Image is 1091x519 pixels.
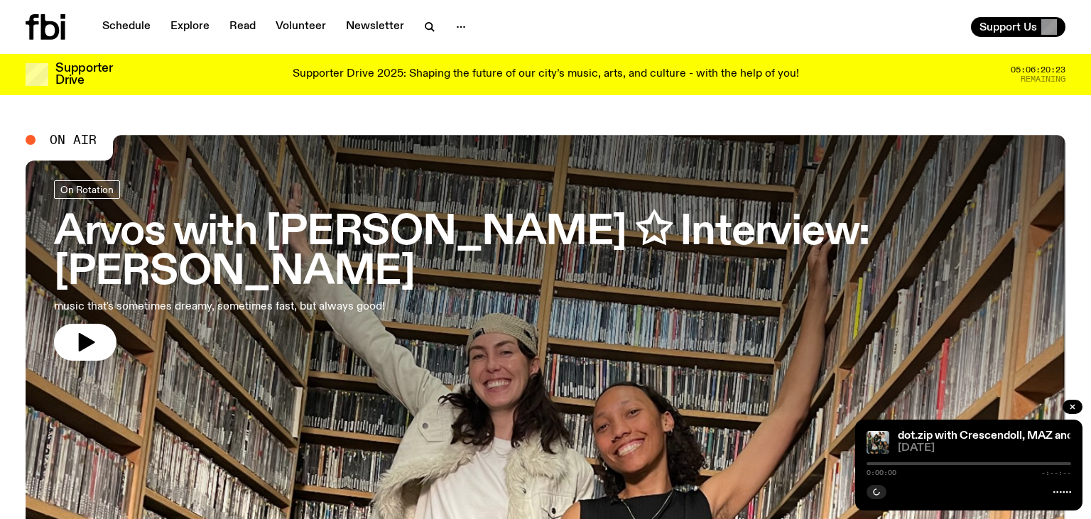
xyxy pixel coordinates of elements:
span: On Air [50,133,97,146]
span: On Rotation [60,184,114,195]
a: Volunteer [267,17,335,37]
h3: Arvos with [PERSON_NAME] ✩ Interview: [PERSON_NAME] [54,213,1037,293]
a: Arvos with [PERSON_NAME] ✩ Interview: [PERSON_NAME]music that's sometimes dreamy, sometimes fast,... [54,180,1037,361]
span: Remaining [1021,75,1065,83]
a: Read [221,17,264,37]
span: -:--:-- [1041,469,1071,476]
span: 05:06:20:23 [1011,66,1065,74]
a: On Rotation [54,180,120,199]
a: Newsletter [337,17,413,37]
span: [DATE] [898,443,1071,454]
p: music that's sometimes dreamy, sometimes fast, but always good! [54,298,418,315]
h3: Supporter Drive [55,62,112,87]
a: Schedule [94,17,159,37]
span: Support Us [979,21,1037,33]
a: Explore [162,17,218,37]
p: Supporter Drive 2025: Shaping the future of our city’s music, arts, and culture - with the help o... [293,68,799,81]
span: 0:00:00 [867,469,896,476]
button: Support Us [971,17,1065,37]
